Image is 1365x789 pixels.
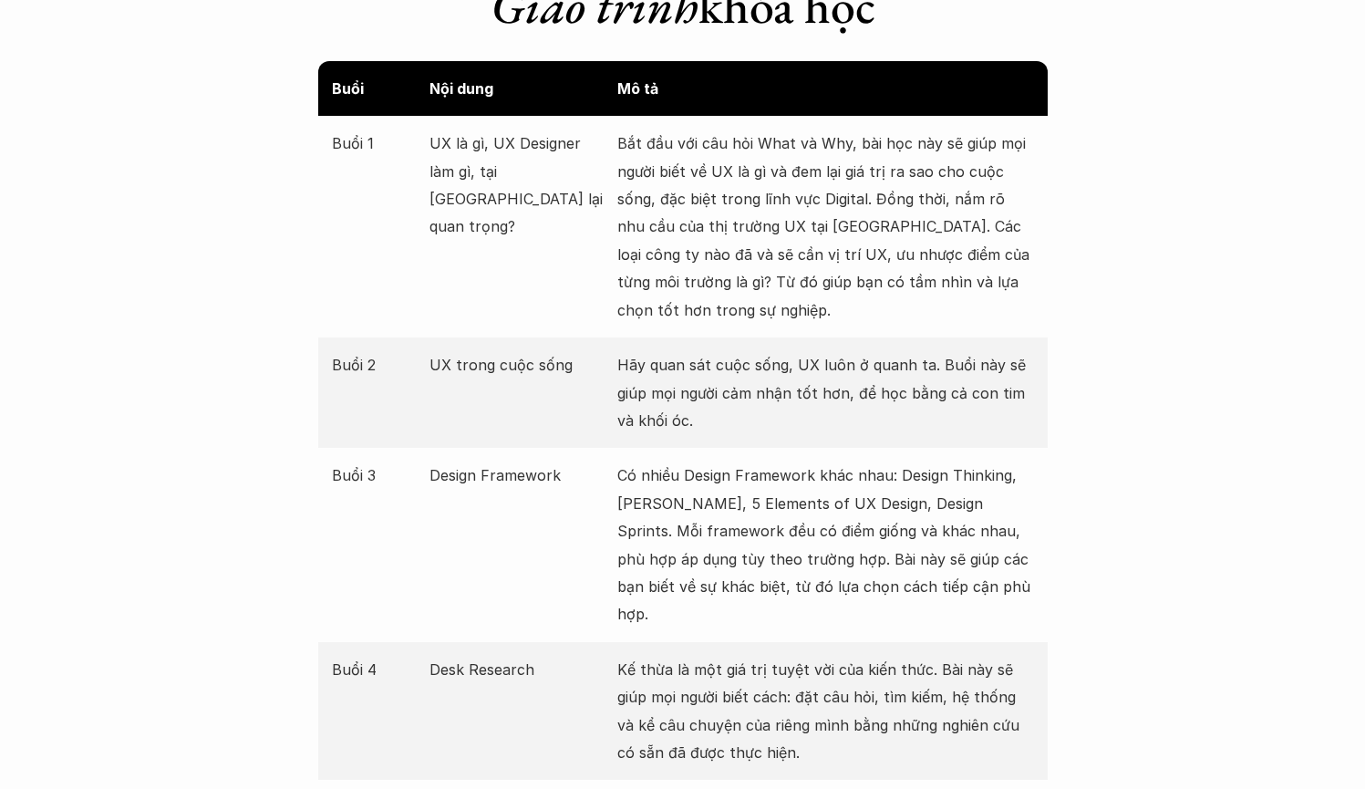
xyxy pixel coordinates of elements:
[429,130,608,241] p: UX là gì, UX Designer làm gì, tại [GEOGRAPHIC_DATA] lại quan trọng?
[332,130,421,157] p: Buổi 1
[429,462,608,489] p: Design Framework
[429,79,493,98] strong: Nội dung
[617,656,1034,767] p: Kế thừa là một giá trị tuyệt vời của kiến thức. Bài này sẽ giúp mọi người biết cách: đặt câu hỏi,...
[617,130,1034,324] p: Bắt đầu với câu hỏi What và Why, bài học này sẽ giúp mọi người biết về UX là gì và đem lại giá tr...
[617,79,658,98] strong: Mô tả
[429,656,608,683] p: Desk Research
[332,462,421,489] p: Buổi 3
[617,351,1034,434] p: Hãy quan sát cuộc sống, UX luôn ở quanh ta. Buổi này sẽ giúp mọi người cảm nhận tốt hơn, để học b...
[332,351,421,379] p: Buổi 2
[429,351,608,379] p: UX trong cuộc sống
[332,79,364,98] strong: Buổi
[617,462,1034,628] p: Có nhiều Design Framework khác nhau: Design Thinking, [PERSON_NAME], 5 Elements of UX Design, Des...
[332,656,421,683] p: Buổi 4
